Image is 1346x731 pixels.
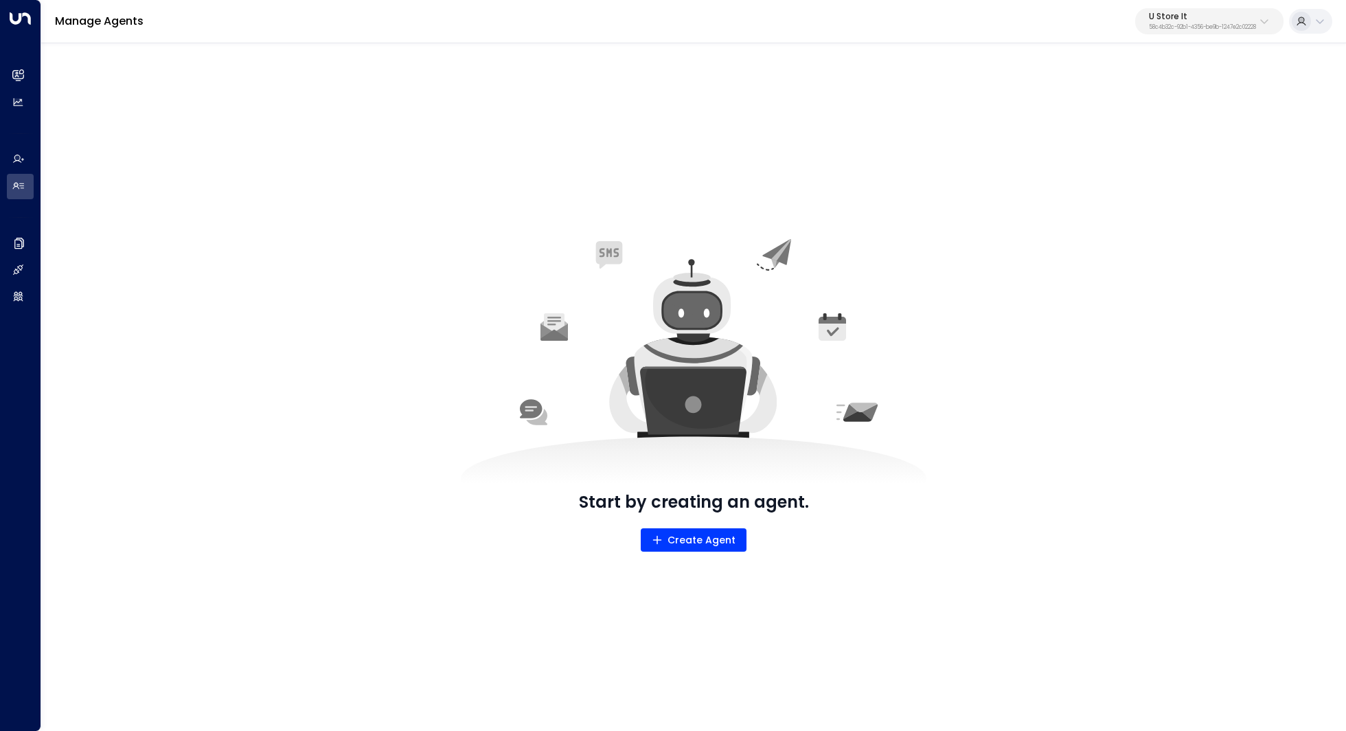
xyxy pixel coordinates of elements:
[579,490,809,515] p: Start by creating an agent.
[641,528,747,552] button: Create Agent
[1149,12,1256,21] p: U Store It
[652,532,736,549] span: Create Agent
[1135,8,1284,34] button: U Store It58c4b32c-92b1-4356-be9b-1247e2c02228
[55,13,144,29] a: Manage Agents
[1149,25,1256,30] p: 58c4b32c-92b1-4356-be9b-1247e2c02228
